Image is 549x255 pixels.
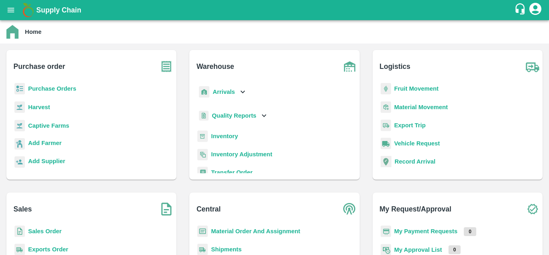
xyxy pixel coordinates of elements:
[394,228,458,234] a: My Payment Requests
[28,104,50,110] a: Harvest
[199,111,209,121] img: qualityReport
[28,228,61,234] a: Sales Order
[36,6,81,14] b: Supply Chain
[340,199,360,219] img: central
[381,120,391,131] img: delivery
[213,89,235,95] b: Arrivals
[14,226,25,237] img: sales
[197,149,208,160] img: inventory
[394,85,439,92] a: Fruit Movement
[28,246,68,253] a: Exports Order
[212,112,256,119] b: Quality Reports
[211,133,238,139] a: Inventory
[381,138,391,149] img: vehicle
[14,83,25,95] img: reciept
[381,226,391,237] img: payment
[14,101,25,113] img: harvest
[14,203,32,215] b: Sales
[28,139,61,149] a: Add Farmer
[379,203,451,215] b: My Request/Approval
[197,131,208,142] img: whInventory
[394,104,448,110] a: Material Movement
[522,199,543,219] img: check
[197,108,268,124] div: Quality Reports
[381,156,391,167] img: recordArrival
[25,29,41,35] b: Home
[36,4,514,16] a: Supply Chain
[14,61,65,72] b: Purchase order
[394,247,442,253] a: My Approval List
[28,85,76,92] a: Purchase Orders
[394,122,426,129] a: Export Trip
[381,83,391,95] img: fruit
[28,140,61,146] b: Add Farmer
[197,83,247,101] div: Arrivals
[211,151,272,158] a: Inventory Adjustment
[522,56,543,77] img: truck
[199,86,209,98] img: whArrival
[197,226,208,237] img: centralMaterial
[197,203,221,215] b: Central
[20,2,36,18] img: logo
[464,227,476,236] p: 0
[394,140,440,147] a: Vehicle Request
[197,61,234,72] b: Warehouse
[156,56,176,77] img: purchase
[211,169,252,176] a: Transfer Order
[6,25,18,39] img: home
[197,167,208,178] img: whTransfer
[28,157,65,168] a: Add Supplier
[2,1,20,19] button: open drawer
[514,3,528,17] div: customer-support
[381,101,391,113] img: material
[395,158,436,165] a: Record Arrival
[28,158,65,164] b: Add Supplier
[340,56,360,77] img: warehouse
[211,228,300,234] a: Material Order And Assignment
[14,156,25,168] img: supplier
[14,120,25,132] img: harvest
[156,199,176,219] img: soSales
[14,138,25,150] img: farmer
[528,2,543,19] div: account of current user
[449,245,461,254] p: 0
[211,246,242,253] a: Shipments
[379,61,410,72] b: Logistics
[28,122,69,129] a: Captive Farms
